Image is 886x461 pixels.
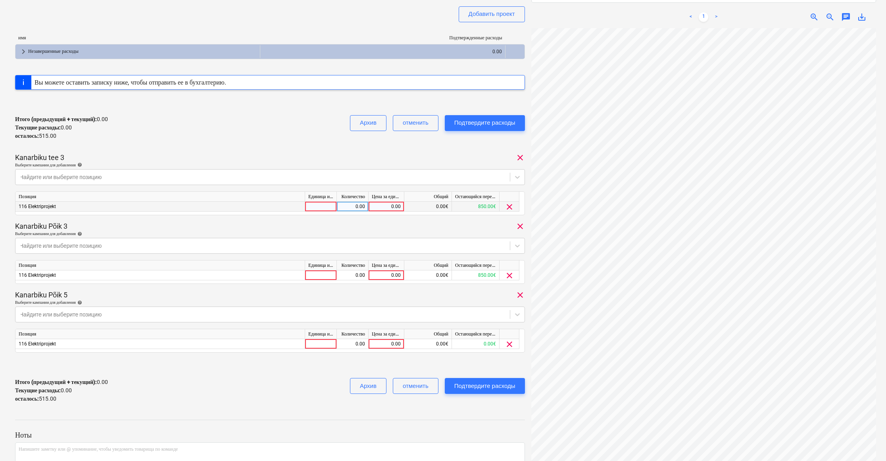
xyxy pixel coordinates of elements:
[809,12,819,22] span: zoom_in
[19,272,56,278] span: 116 Elektriprojekt
[404,329,452,339] div: Общий
[515,290,525,300] span: clear
[372,270,401,280] div: 0.00
[686,12,696,22] a: Previous page
[393,378,438,394] button: отменить
[15,329,305,339] div: Позиция
[404,339,452,349] div: 0.00€
[15,379,97,385] strong: Итого (предыдущий + текущий) :
[305,329,337,339] div: Единица измерения
[15,116,97,122] strong: Итого (предыдущий + текущий) :
[263,45,502,58] div: 0.00
[369,260,404,270] div: Цена за единицу товара
[505,339,514,349] span: clear
[337,260,369,270] div: Количество
[15,153,64,162] p: Kanarbiku tee 3
[404,202,452,212] div: 0.00€
[28,45,257,58] div: Незавершенные расходы
[15,300,525,305] div: Выберите кампании для добавления
[76,231,82,236] span: help
[445,115,525,131] button: Подтвердите расходы
[15,133,39,139] strong: осталось :
[360,118,377,128] div: Архив
[452,270,500,280] div: 850.00€
[403,118,429,128] div: отменить
[711,12,721,22] a: Next page
[15,162,525,168] div: Выберите кампании для добавления
[350,378,386,394] button: Архив
[369,329,404,339] div: Цена за единицу товара
[515,153,525,162] span: clear
[369,192,404,202] div: Цена за единицу товара
[337,192,369,202] div: Количество
[15,222,67,231] p: Kanarbiku Põik 3
[15,132,56,140] p: 515.00
[505,271,514,280] span: clear
[452,329,500,339] div: Остающийся пересмотренный бюджет
[350,115,386,131] button: Архив
[305,192,337,202] div: Единица измерения
[260,35,505,41] div: Подтвержденные расходы
[15,35,260,41] div: имя
[19,204,56,209] span: 116 Elektriprojekt
[404,260,452,270] div: Общий
[469,9,515,19] div: Добавить проект
[35,79,226,86] div: Вы можете оставить записку ниже, чтобы отправить ее в бухгалтерию.
[15,123,72,132] p: 0.00
[825,12,835,22] span: zoom_out
[505,202,514,212] span: clear
[337,329,369,339] div: Количество
[15,260,305,270] div: Позиция
[459,6,525,22] button: Добавить проект
[15,395,39,402] strong: осталось :
[445,378,525,394] button: Подтвердите расходы
[15,231,525,236] div: Выберите кампании для добавления
[452,260,500,270] div: Остающийся пересмотренный бюджет
[857,12,867,22] span: save_alt
[454,118,515,128] div: Подтвердите расходы
[15,387,61,393] strong: Текущие расходы :
[15,290,67,300] p: Kanarbiku Põik 5
[76,300,82,305] span: help
[15,124,61,131] strong: Текущие расходы :
[340,270,365,280] div: 0.00
[403,381,429,391] div: отменить
[76,162,82,167] span: help
[452,339,500,349] div: 0.00€
[452,192,500,202] div: Остающийся пересмотренный бюджет
[404,270,452,280] div: 0.00€
[340,339,365,349] div: 0.00
[372,202,401,212] div: 0.00
[15,386,72,395] p: 0.00
[15,192,305,202] div: Позиция
[15,430,525,440] p: Ноты
[340,202,365,212] div: 0.00
[841,12,851,22] span: chat
[372,339,401,349] div: 0.00
[19,341,56,347] span: 116 Elektriprojekt
[452,202,500,212] div: 850.00€
[15,115,108,123] p: 0.00
[454,381,515,391] div: Подтвердите расходы
[404,192,452,202] div: Общий
[360,381,377,391] div: Архив
[699,12,708,22] a: Page 1 is your current page
[515,222,525,231] span: clear
[15,395,56,403] p: 515.00
[305,260,337,270] div: Единица измерения
[15,378,108,386] p: 0.00
[19,47,28,56] span: keyboard_arrow_right
[393,115,438,131] button: отменить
